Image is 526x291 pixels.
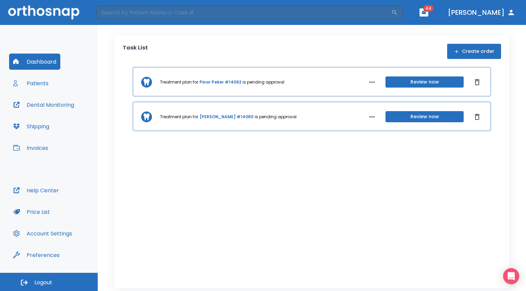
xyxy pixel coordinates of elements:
[9,97,78,113] button: Dental Monitoring
[9,140,52,156] button: Invoices
[9,75,53,91] button: Patients
[423,5,433,12] span: 44
[385,76,464,88] button: Review now
[123,44,148,59] p: Task List
[34,279,52,286] span: Logout
[9,204,54,220] button: Price List
[160,114,198,120] p: Treatment plan for
[385,111,464,122] button: Review now
[9,182,63,198] button: Help Center
[9,54,60,70] button: Dashboard
[472,111,483,122] button: Dismiss
[199,79,241,85] a: Pinar Peker #14092
[9,118,53,134] button: Shipping
[503,268,519,284] div: Open Intercom Messenger
[445,6,518,19] button: [PERSON_NAME]
[447,44,501,59] button: Create order
[9,247,64,263] button: Preferences
[8,5,80,19] img: Orthosnap
[96,6,391,19] input: Search by Patient Name or Case #
[243,79,284,85] p: is pending approval
[472,77,483,88] button: Dismiss
[9,225,76,241] button: Account Settings
[199,114,253,120] a: [PERSON_NAME] #14080
[255,114,297,120] p: is pending approval
[160,79,198,85] p: Treatment plan for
